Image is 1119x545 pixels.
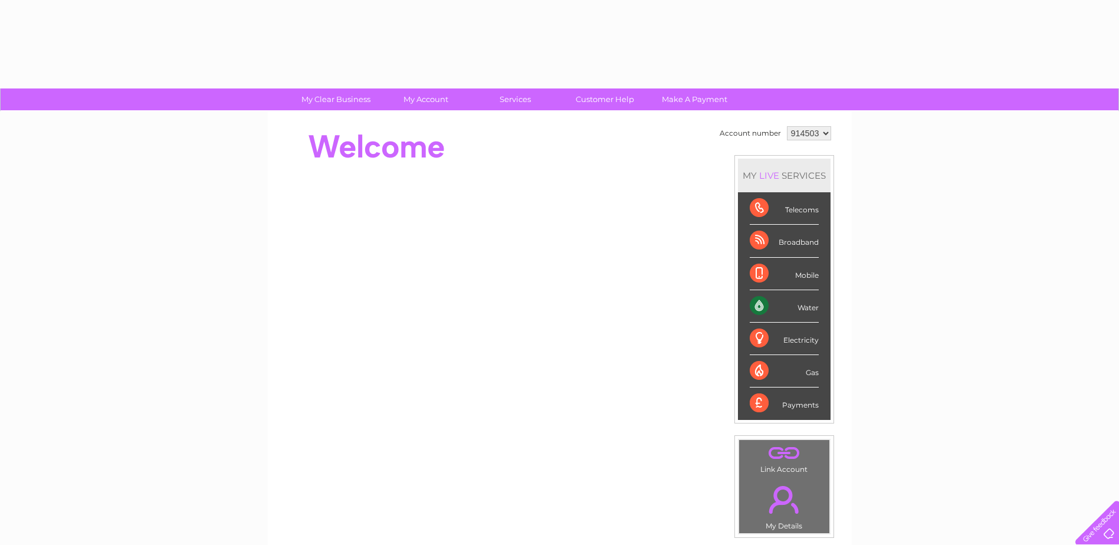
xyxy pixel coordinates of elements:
[646,88,743,110] a: Make A Payment
[467,88,564,110] a: Services
[742,479,826,520] a: .
[750,225,819,257] div: Broadband
[750,355,819,388] div: Gas
[750,258,819,290] div: Mobile
[739,439,830,477] td: Link Account
[287,88,385,110] a: My Clear Business
[750,192,819,225] div: Telecoms
[556,88,654,110] a: Customer Help
[739,476,830,534] td: My Details
[750,323,819,355] div: Electricity
[377,88,474,110] a: My Account
[717,123,784,143] td: Account number
[750,388,819,419] div: Payments
[750,290,819,323] div: Water
[738,159,831,192] div: MY SERVICES
[757,170,782,181] div: LIVE
[742,443,826,464] a: .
